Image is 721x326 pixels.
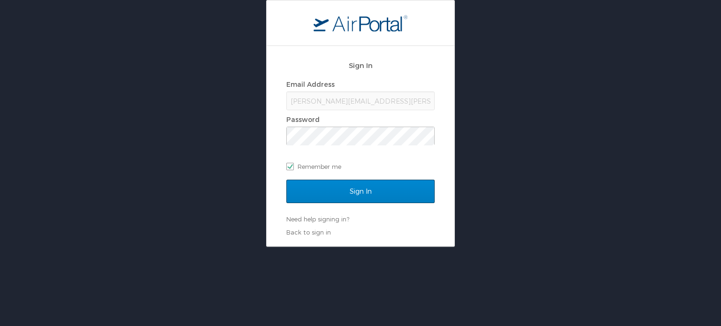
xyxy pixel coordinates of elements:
label: Password [286,115,320,123]
label: Email Address [286,80,335,88]
img: logo [314,15,407,31]
label: Remember me [286,159,435,174]
a: Back to sign in [286,228,331,236]
input: Sign In [286,180,435,203]
a: Need help signing in? [286,215,349,223]
h2: Sign In [286,60,435,71]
